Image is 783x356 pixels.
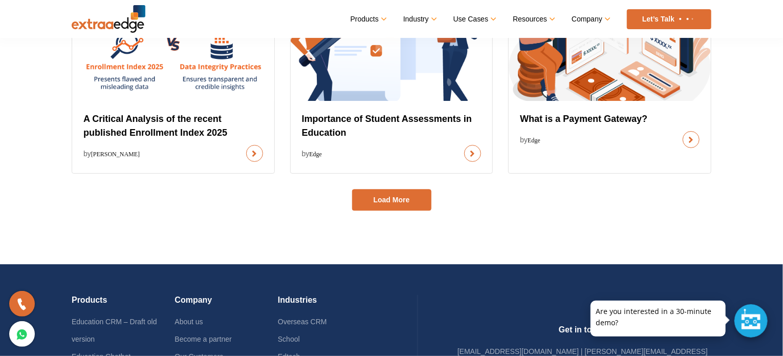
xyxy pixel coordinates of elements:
[352,189,431,211] button: Load More
[734,304,768,338] div: Chat
[513,12,554,27] a: Resources
[72,318,157,343] a: Education CRM – Draft old version
[278,295,381,313] h4: Industries
[72,295,175,313] h4: Products
[175,295,277,313] h4: Company
[278,318,327,326] a: Overseas CRM
[627,9,711,29] a: Let’s Talk
[175,318,203,326] a: About us
[454,325,711,343] h4: Get in touch
[351,12,385,27] a: Products
[175,335,231,343] a: Become a partner
[453,12,495,27] a: Use Cases
[403,12,436,27] a: Industry
[572,12,609,27] a: Company
[278,335,300,343] a: School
